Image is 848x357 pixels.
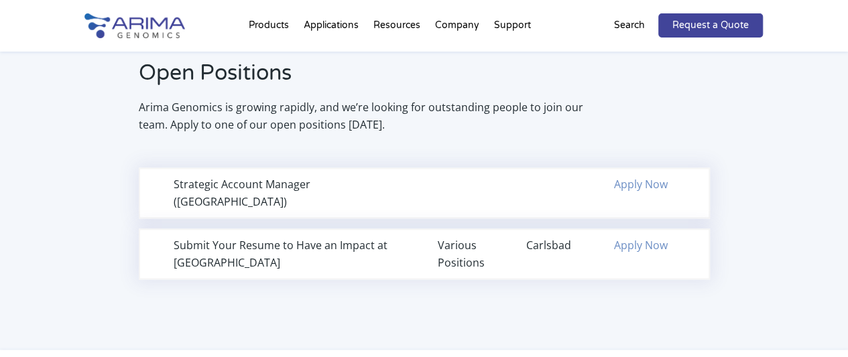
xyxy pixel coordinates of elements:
[614,17,645,34] p: Search
[84,13,185,38] img: Arima-Genomics-logo
[526,236,587,254] div: Carlsbad
[614,177,668,192] a: Apply Now
[139,58,585,98] h2: Open Positions
[139,98,585,133] p: Arima Genomics is growing rapidly, and we’re looking for outstanding people to join our team. App...
[174,175,410,210] div: Strategic Account Manager ([GEOGRAPHIC_DATA])
[614,238,668,253] a: Apply Now
[658,13,763,38] a: Request a Quote
[438,236,498,271] div: Various Positions
[174,236,410,271] div: Submit Your Resume to Have an Impact at [GEOGRAPHIC_DATA]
